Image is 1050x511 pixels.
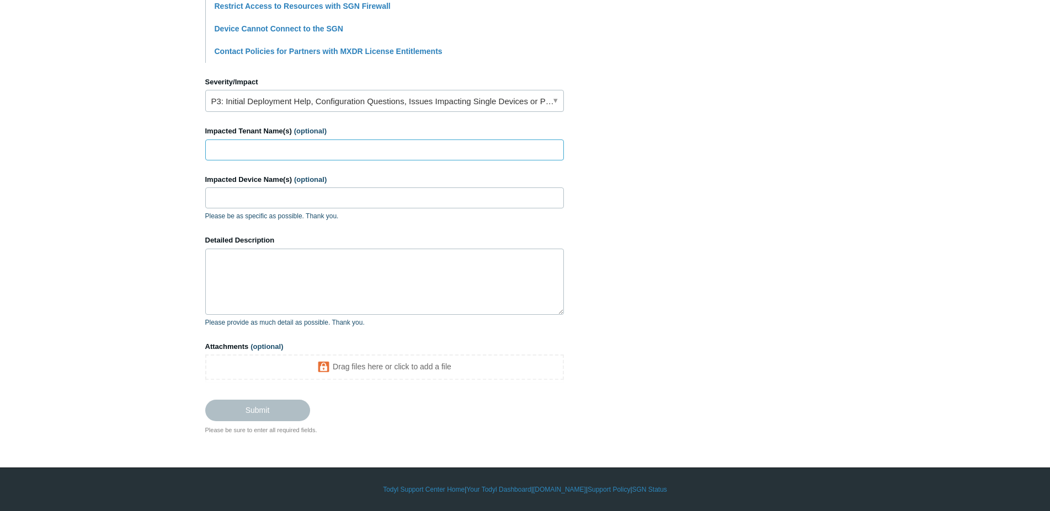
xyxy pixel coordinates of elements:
a: Todyl Support Center Home [383,485,465,494]
label: Attachments [205,341,564,352]
a: P3: Initial Deployment Help, Configuration Questions, Issues Impacting Single Devices or Past Out... [205,90,564,112]
a: Restrict Access to Resources with SGN Firewall [215,2,391,10]
a: Your Todyl Dashboard [466,485,531,494]
a: [DOMAIN_NAME] [533,485,586,494]
p: Please provide as much detail as possible. Thank you. [205,318,564,327]
span: (optional) [294,127,327,135]
input: Submit [205,400,310,421]
div: Please be sure to enter all required fields. [205,426,564,435]
div: | | | | [205,485,845,494]
label: Impacted Device Name(s) [205,174,564,185]
a: Device Cannot Connect to the SGN [215,24,343,33]
a: Contact Policies for Partners with MXDR License Entitlements [215,47,443,56]
label: Impacted Tenant Name(s) [205,126,564,137]
label: Severity/Impact [205,77,564,88]
span: (optional) [294,175,327,184]
span: (optional) [250,342,283,351]
p: Please be as specific as possible. Thank you. [205,211,564,221]
a: SGN Status [632,485,667,494]
a: Support Policy [588,485,630,494]
label: Detailed Description [205,235,564,246]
